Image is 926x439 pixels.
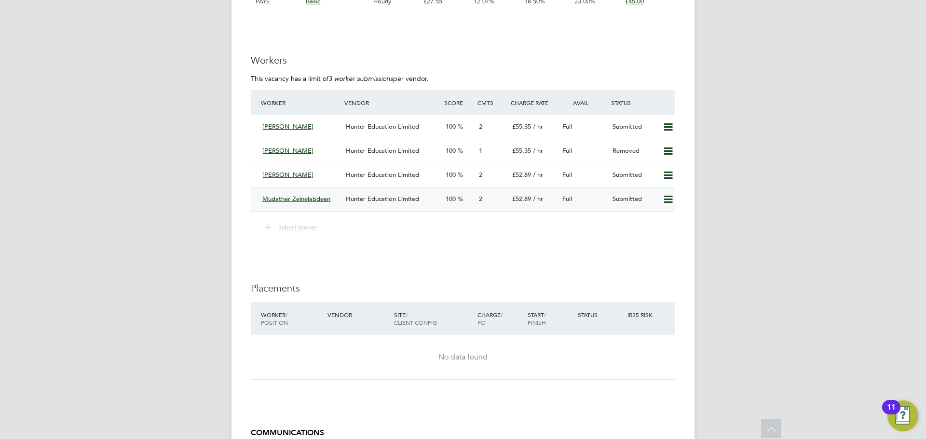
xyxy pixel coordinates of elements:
[392,306,475,331] div: Site
[887,407,896,420] div: 11
[446,171,456,179] span: 100
[562,195,572,203] span: Full
[609,119,659,135] div: Submitted
[346,195,419,203] span: Hunter Education Limited
[533,171,543,179] span: / hr
[262,171,313,179] span: [PERSON_NAME]
[260,352,666,362] div: No data found
[251,74,675,83] p: This vacancy has a limit of per vendor.
[533,146,543,155] span: / hr
[262,122,313,131] span: [PERSON_NAME]
[609,167,659,183] div: Submitted
[562,146,572,155] span: Full
[251,282,675,294] h3: Placements
[342,94,442,111] div: Vendor
[475,306,525,331] div: Charge
[562,122,572,131] span: Full
[512,195,531,203] span: £52.89
[479,122,482,131] span: 2
[446,146,456,155] span: 100
[394,311,437,326] span: / Client Config
[446,195,456,203] span: 100
[346,146,419,155] span: Hunter Education Limited
[528,311,546,326] span: / Finish
[558,94,609,111] div: Avail
[512,171,531,179] span: £52.89
[259,94,342,111] div: Worker
[251,54,675,67] h3: Workers
[479,146,482,155] span: 1
[259,306,325,331] div: Worker
[477,311,503,326] span: / PO
[262,195,330,203] span: Mudather Zeinelabdeen
[887,400,918,431] button: Open Resource Center, 11 new notifications
[262,146,313,155] span: [PERSON_NAME]
[346,171,419,179] span: Hunter Education Limited
[609,94,675,111] div: Status
[325,306,392,323] div: Vendor
[278,223,317,231] span: Submit Worker
[525,306,575,331] div: Start
[258,221,325,234] button: Submit Worker
[442,94,475,111] div: Score
[508,94,558,111] div: Charge Rate
[446,122,456,131] span: 100
[346,122,419,131] span: Hunter Education Limited
[609,191,659,207] div: Submitted
[251,428,675,438] h5: COMMUNICATIONS
[479,171,482,179] span: 2
[533,195,543,203] span: / hr
[475,94,508,111] div: Cmts
[575,306,626,323] div: Status
[512,122,531,131] span: £55.35
[261,311,288,326] span: / Position
[625,306,658,323] div: IR35 Risk
[512,146,531,155] span: £55.35
[562,171,572,179] span: Full
[533,122,543,131] span: / hr
[479,195,482,203] span: 2
[328,74,393,83] em: 3 worker submissions
[609,143,659,159] div: Removed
